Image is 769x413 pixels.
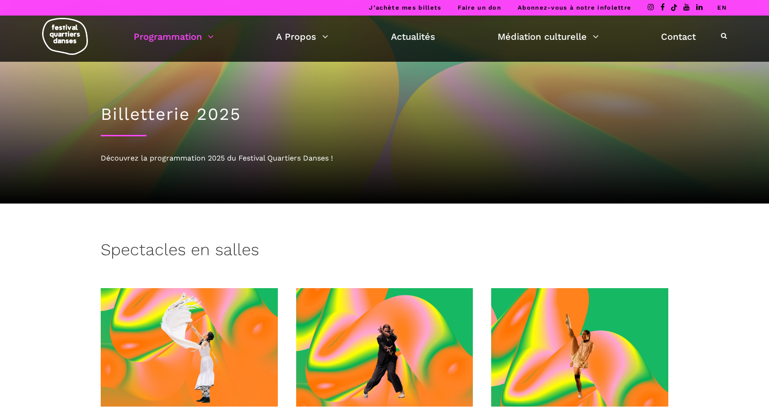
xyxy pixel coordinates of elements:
a: Actualités [391,29,435,44]
div: Découvrez la programmation 2025 du Festival Quartiers Danses ! [101,152,668,164]
img: logo-fqd-med [42,18,88,55]
a: Abonnez-vous à notre infolettre [518,4,631,11]
a: A Propos [276,29,328,44]
a: Médiation culturelle [498,29,599,44]
a: Contact [661,29,696,44]
h3: Spectacles en salles [101,240,259,263]
a: Faire un don [458,4,501,11]
a: Programmation [134,29,214,44]
a: EN [717,4,727,11]
h1: Billetterie 2025 [101,104,668,124]
a: J’achète mes billets [369,4,441,11]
